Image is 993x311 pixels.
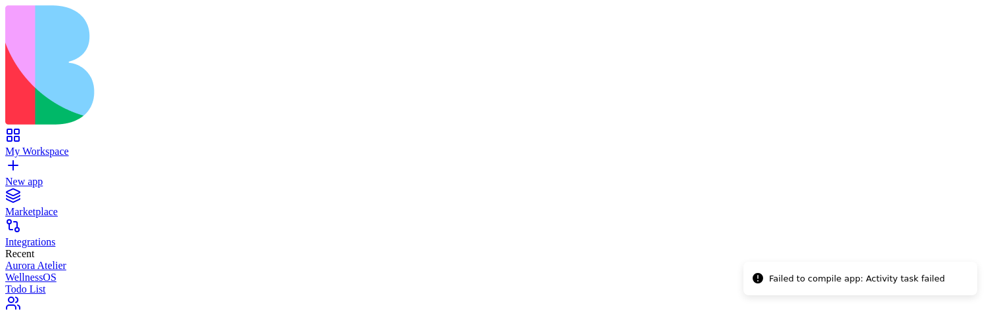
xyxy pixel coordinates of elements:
[769,272,945,285] div: Failed to compile app: Activity task failed
[5,260,988,272] a: Aurora Atelier
[5,248,34,259] span: Recent
[5,176,988,188] div: New app
[5,194,988,218] a: Marketplace
[5,283,988,295] a: Todo List
[5,236,988,248] div: Integrations
[5,224,988,248] a: Integrations
[5,164,988,188] a: New app
[5,206,988,218] div: Marketplace
[5,272,988,283] a: WellnessOS
[5,5,533,125] img: logo
[5,146,988,157] div: My Workspace
[5,134,988,157] a: My Workspace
